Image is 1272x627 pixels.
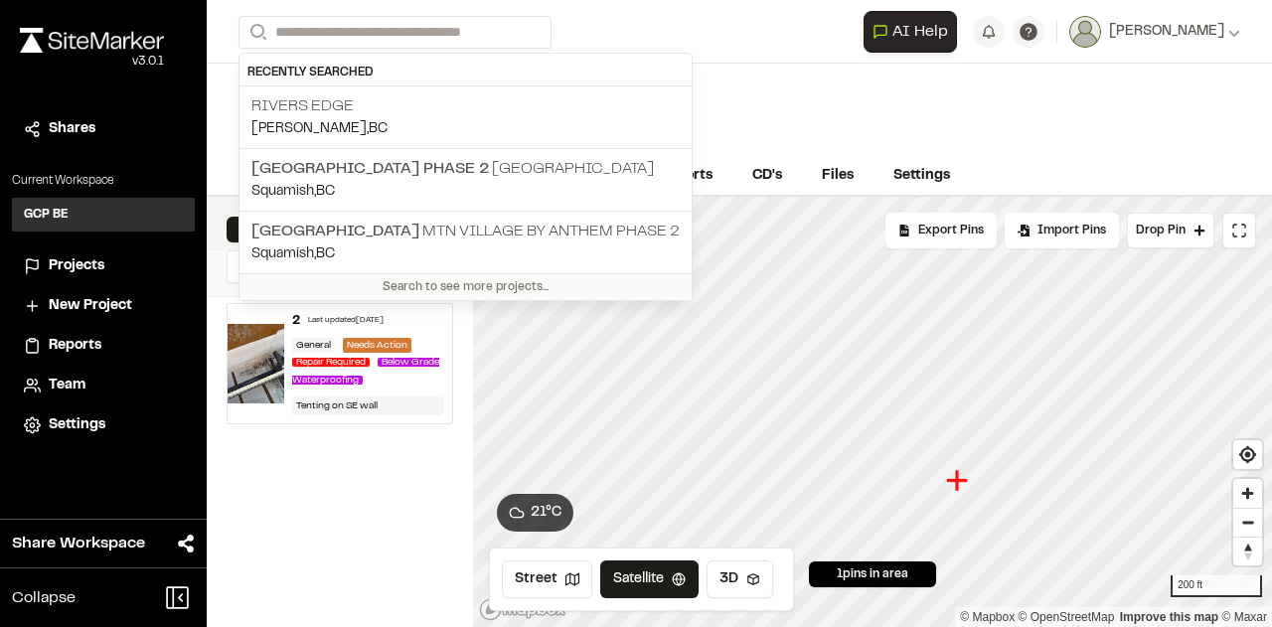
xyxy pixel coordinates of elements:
[502,560,592,598] button: Street
[1171,575,1262,597] div: 200 ft
[531,502,561,524] span: 21 ° C
[960,610,1015,624] a: Mapbox
[343,338,411,353] div: Needs Action
[49,255,104,277] span: Projects
[292,338,335,353] div: General
[24,118,183,140] a: Shares
[251,162,489,176] span: [GEOGRAPHIC_DATA] Phase 2
[497,494,573,532] button: 21°C
[707,560,773,598] button: 3D
[1109,21,1224,43] span: [PERSON_NAME]
[864,11,957,53] button: Open AI Assistant
[1037,222,1106,239] span: Import Pins
[20,28,164,53] img: rebrand.png
[239,273,692,300] div: Search to see more projects...
[600,560,699,598] button: Satellite
[239,148,692,211] a: [GEOGRAPHIC_DATA] Phase 2 [GEOGRAPHIC_DATA]Squamish,BC
[238,16,274,49] button: Search
[49,118,95,140] span: Shares
[1019,610,1115,624] a: OpenStreetMap
[251,243,680,265] p: Squamish , BC
[251,94,680,118] p: Rivers Edge
[874,157,970,195] a: Settings
[251,157,680,181] p: [GEOGRAPHIC_DATA]
[12,172,195,190] p: Current Workspace
[292,358,439,385] span: Below Grade Waterproofing
[1069,16,1240,48] button: [PERSON_NAME]
[24,206,69,224] h3: GCP BE
[292,312,300,330] div: 2
[1233,509,1262,537] span: Zoom out
[24,414,183,436] a: Settings
[1233,537,1262,565] button: Reset bearing to north
[1233,508,1262,537] button: Zoom out
[12,586,76,610] span: Collapse
[837,565,908,583] span: 1 pins in area
[20,53,164,71] div: Oh geez...please don't...
[227,250,262,283] button: Search
[24,335,183,357] a: Reports
[227,217,340,242] div: Pins
[864,11,965,53] div: Open AI Assistant
[251,181,680,203] p: Squamish , BC
[12,532,145,555] span: Share Workspace
[1136,222,1186,239] span: Drop Pin
[1233,440,1262,469] button: Find my location
[1069,16,1101,48] img: User
[24,375,183,396] a: Team
[292,396,445,415] div: Tenting on SE wall
[1127,213,1214,248] button: Drop Pin
[1233,538,1262,565] span: Reset bearing to north
[732,157,802,195] a: CD's
[24,255,183,277] a: Projects
[49,335,101,357] span: Reports
[1233,479,1262,508] button: Zoom in
[892,20,948,44] span: AI Help
[251,225,419,238] span: [GEOGRAPHIC_DATA]
[239,211,692,273] a: [GEOGRAPHIC_DATA] MTN Village by Anthem Phase 2Squamish,BC
[308,315,384,327] div: Last updated [DATE]
[1120,610,1218,624] a: Map feedback
[479,598,566,621] a: Mapbox logo
[24,295,183,317] a: New Project
[802,157,874,195] a: Files
[49,295,132,317] span: New Project
[885,213,997,248] div: No pins available to export
[49,414,105,436] span: Settings
[1221,610,1267,624] a: Maxar
[228,324,284,403] img: file
[251,220,680,243] p: MTN Village by Anthem Phase 2
[49,375,85,396] span: Team
[239,60,692,86] div: Recently Searched
[946,468,972,494] div: Map marker
[1005,213,1119,248] div: Import Pins into your project
[292,358,370,367] span: Repair Required
[251,118,680,140] p: [PERSON_NAME] , BC
[918,222,984,239] span: Export Pins
[239,86,692,148] a: Rivers Edge[PERSON_NAME],BC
